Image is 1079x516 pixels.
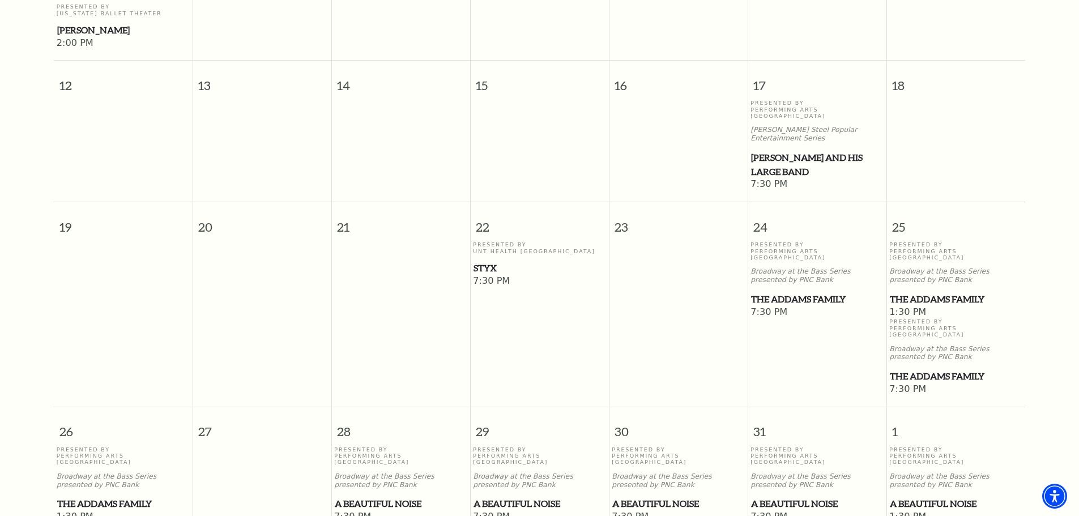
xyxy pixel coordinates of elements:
p: Presented By Performing Arts [GEOGRAPHIC_DATA] [889,241,1022,261]
span: 23 [609,202,748,241]
p: Presented By [US_STATE] Ballet Theater [57,3,190,16]
span: A Beautiful Noise [335,497,467,511]
p: Presented By Performing Arts [GEOGRAPHIC_DATA] [612,446,745,466]
span: 26 [54,407,193,446]
span: 22 [471,202,609,241]
span: 7:30 PM [750,178,884,191]
span: 7:30 PM [750,306,884,319]
p: Broadway at the Bass Series presented by PNC Bank [750,267,884,284]
p: Presented By Performing Arts [GEOGRAPHIC_DATA] [750,241,884,261]
p: Broadway at the Bass Series presented by PNC Bank [57,472,190,489]
span: The Addams Family [751,292,883,306]
span: 1 [887,407,1026,446]
span: A Beautiful Noise [612,497,744,511]
span: 17 [748,61,886,100]
p: Presented By Performing Arts [GEOGRAPHIC_DATA] [750,446,884,466]
span: 30 [609,407,748,446]
span: A Beautiful Noise [474,497,605,511]
span: 1:30 PM [889,306,1022,319]
div: Accessibility Menu [1042,484,1067,509]
span: 25 [887,202,1026,241]
span: A Beautiful Noise [751,497,883,511]
span: [PERSON_NAME] and his Large Band [751,151,883,178]
p: Presented By Performing Arts [GEOGRAPHIC_DATA] [889,446,1022,466]
p: Presented By Performing Arts [GEOGRAPHIC_DATA] [889,318,1022,338]
span: 18 [887,61,1026,100]
span: 29 [471,407,609,446]
span: [PERSON_NAME] [57,23,189,37]
span: 12 [54,61,193,100]
span: 28 [332,407,470,446]
span: The Addams Family [890,292,1022,306]
p: Broadway at the Bass Series presented by PNC Bank [612,472,745,489]
p: Presented By Performing Arts [GEOGRAPHIC_DATA] [750,100,884,119]
span: 15 [471,61,609,100]
span: A Beautiful Noise [890,497,1022,511]
span: 19 [54,202,193,241]
span: 7:30 PM [473,275,606,288]
span: 7:30 PM [889,383,1022,396]
p: [PERSON_NAME] Steel Popular Entertainment Series [750,126,884,143]
span: 31 [748,407,886,446]
p: Broadway at the Bass Series presented by PNC Bank [473,472,606,489]
p: Presented By UNT Health [GEOGRAPHIC_DATA] [473,241,606,254]
span: 14 [332,61,470,100]
span: 13 [193,61,331,100]
span: The Addams Family [57,497,189,511]
span: 27 [193,407,331,446]
p: Broadway at the Bass Series presented by PNC Bank [750,472,884,489]
p: Presented By Performing Arts [GEOGRAPHIC_DATA] [473,446,606,466]
span: 24 [748,202,886,241]
p: Presented By Performing Arts [GEOGRAPHIC_DATA] [57,446,190,466]
span: 20 [193,202,331,241]
span: The Addams Family [890,369,1022,383]
p: Broadway at the Bass Series presented by PNC Bank [334,472,467,489]
span: 21 [332,202,470,241]
p: Broadway at the Bass Series presented by PNC Bank [889,472,1022,489]
span: 16 [609,61,748,100]
p: Presented By Performing Arts [GEOGRAPHIC_DATA] [334,446,467,466]
span: 2:00 PM [57,37,190,50]
p: Broadway at the Bass Series presented by PNC Bank [889,267,1022,284]
p: Broadway at the Bass Series presented by PNC Bank [889,345,1022,362]
span: Styx [474,261,605,275]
